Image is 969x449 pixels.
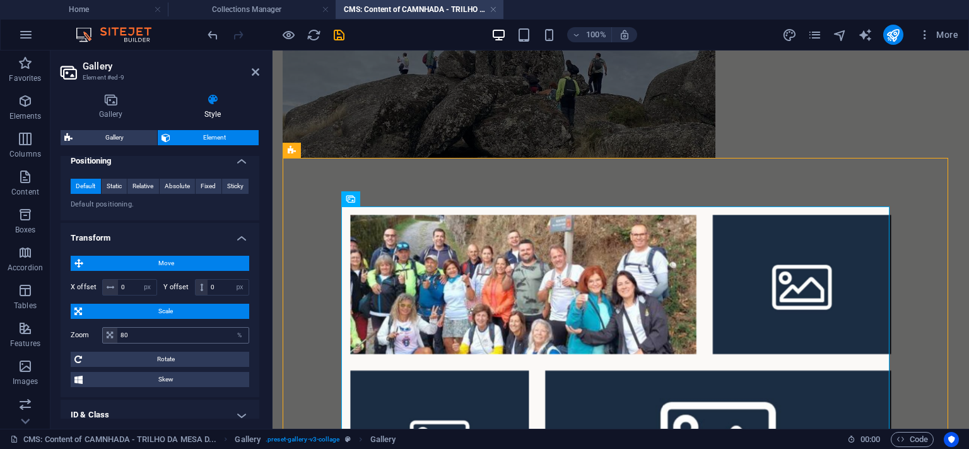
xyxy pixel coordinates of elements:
span: Gallery [76,130,153,145]
span: Skew [86,372,245,387]
p: Tables [14,301,37,311]
img: Editor Logo [73,27,167,42]
button: More [913,25,963,45]
p: Boxes [15,225,36,235]
button: save [331,27,346,42]
i: Reload page [307,28,321,42]
button: Skew [71,372,249,387]
p: Favorites [9,73,41,83]
h4: Transform [61,223,259,246]
button: Relative [127,179,159,194]
i: Publish [886,28,900,42]
button: Rotate [71,352,249,367]
i: Pages (Ctrl+Alt+S) [807,28,822,42]
h4: Positioning [61,146,259,169]
span: Click to select. Double-click to edit [235,432,261,447]
span: Sticky [227,179,244,194]
i: Undo: Change transform (Ctrl+Z) [206,28,220,42]
i: Save (Ctrl+S) [332,28,346,42]
i: Design (Ctrl+Alt+Y) [782,28,797,42]
button: Static [102,179,127,194]
span: Code [896,432,928,447]
button: design [782,27,797,42]
h4: ID & Class [61,400,259,430]
h4: Gallery [61,93,166,120]
button: Element [158,130,259,145]
i: Navigator [833,28,847,42]
p: Images [13,376,38,386]
button: Fixed [196,179,221,194]
p: Columns [9,149,41,159]
button: Code [891,432,934,447]
span: Default [76,179,95,194]
span: Click to select. Double-click to edit [370,432,396,447]
p: Features [10,338,40,349]
h3: Element #ed-9 [83,72,234,83]
button: text_generator [858,27,873,42]
button: Default [71,179,101,194]
button: undo [205,27,220,42]
label: Zoom [71,332,102,338]
span: Element [174,130,255,145]
button: Sticky [222,179,249,194]
span: Rotate [86,352,245,367]
a: Click to cancel selection. Double-click to open Pages [10,432,216,447]
i: This element is a customizable preset [345,436,351,443]
i: AI Writer [858,28,872,42]
button: Absolute [160,179,196,194]
label: X offset [71,284,102,290]
span: . preset-gallery-v3-collage [266,432,339,447]
p: Accordion [8,263,43,273]
h4: CMS: Content of CAMNHADA - TRILHO DA MESA D... [336,3,503,16]
h2: Gallery [83,61,259,72]
h6: 100% [586,27,606,42]
h4: Collections Manager [168,3,336,16]
button: Gallery [61,130,157,145]
p: Elements [9,111,42,121]
nav: breadcrumb [235,432,396,447]
button: Click here to leave preview mode and continue editing [281,27,296,42]
i: On resize automatically adjust zoom level to fit chosen device. [619,29,630,40]
div: % [231,328,249,343]
button: Usercentrics [944,432,959,447]
span: : [869,434,871,444]
button: Scale [71,304,249,319]
span: More [919,28,958,41]
p: Default positioning. [71,200,249,210]
span: 00 00 [860,432,880,447]
p: Content [11,187,39,197]
span: Fixed [201,179,216,194]
h4: Style [166,93,259,120]
button: publish [883,25,903,45]
button: pages [807,27,823,42]
label: Y offset [163,284,195,290]
button: 100% [567,27,612,42]
button: reload [306,27,321,42]
h6: Session time [847,432,881,447]
span: Relative [132,179,153,194]
span: Move [87,256,245,271]
span: Scale [86,304,245,319]
span: Static [107,179,122,194]
span: Absolute [165,179,190,194]
button: navigator [833,27,848,42]
button: Move [71,256,249,271]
